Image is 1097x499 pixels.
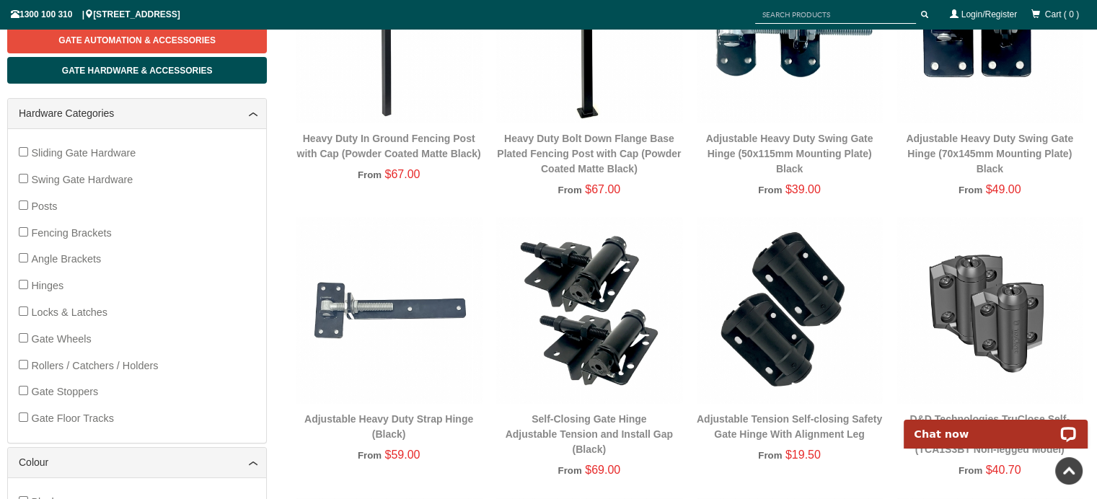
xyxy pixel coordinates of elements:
span: 1300 100 310 | [STREET_ADDRESS] [11,9,180,19]
a: Adjustable Heavy Duty Swing Gate Hinge (70x145mm Mounting Plate)Black [906,133,1073,175]
img: Self-Closing Gate Hinge - Adjustable Tension and Install Gap (Black) - Gate Warehouse [496,217,682,403]
a: Adjustable Tension Self-closing Safety Gate Hinge With Alignment Leg [697,413,882,440]
span: Rollers / Catchers / Holders [31,360,158,371]
span: $59.00 [384,449,420,461]
span: Hinges [31,280,63,291]
span: $69.00 [585,464,620,476]
a: Heavy Duty In Ground Fencing Post with Cap (Powder Coated Matte Black) [297,133,481,159]
span: Swing Gate Hardware [31,174,133,185]
span: From [558,465,582,476]
span: From [358,450,382,461]
a: Colour [19,455,255,470]
a: Adjustable Heavy Duty Strap Hinge (Black) [304,413,473,440]
img: Adjustable Heavy Duty Strap Hinge (Black) - Gate Warehouse [296,217,482,403]
input: SEARCH PRODUCTS [755,6,916,24]
a: Self-Closing Gate HingeAdjustable Tension and Install Gap (Black) [506,413,673,455]
span: $67.00 [384,168,420,180]
span: Angle Brackets [31,253,101,265]
span: Sliding Gate Hardware [31,147,136,159]
a: Gate Automation & Accessories [7,27,267,53]
span: Locks & Latches [31,306,107,318]
span: $40.70 [986,464,1021,476]
span: $39.00 [785,183,821,195]
iframe: LiveChat chat widget [894,403,1097,449]
span: Cart ( 0 ) [1045,9,1079,19]
span: Posts [31,200,57,212]
span: From [758,185,782,195]
span: From [959,185,982,195]
span: Fencing Brackets [31,227,111,239]
span: Gate Stoppers [31,386,98,397]
span: Gate Floor Tracks [31,412,113,424]
span: $49.00 [986,183,1021,195]
a: Gate Hardware & Accessories [7,57,267,84]
span: Gate Wheels [31,333,91,345]
span: From [358,169,382,180]
a: Hardware Categories [19,106,255,121]
a: Adjustable Heavy Duty Swing Gate Hinge (50x115mm Mounting Plate)Black [706,133,873,175]
span: $67.00 [585,183,620,195]
span: Gate Hardware & Accessories [62,66,213,76]
span: From [558,185,582,195]
span: From [959,465,982,476]
a: Login/Register [961,9,1017,19]
span: $19.50 [785,449,821,461]
span: Gate Automation & Accessories [58,35,216,45]
img: Adjustable Tension Self-closing Safety Gate Hinge With Alignment Leg - Gate Warehouse [697,217,883,403]
img: D&D Technologies TruClose Self-Closing Pool Gate Safety Hinges (TCA1S3BT Non-legged Model) - Gate... [896,217,1083,403]
span: From [758,450,782,461]
a: Heavy Duty Bolt Down Flange Base Plated Fencing Post with Cap (Powder Coated Matte Black) [497,133,681,175]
